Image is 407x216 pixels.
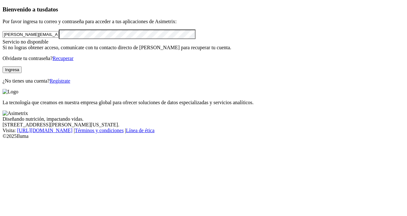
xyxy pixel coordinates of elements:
[3,78,404,84] p: ¿No tienes una cuenta?
[3,31,59,38] input: Tu correo
[3,100,404,105] p: La tecnología que creamos en nuestra empresa global para ofrecer soluciones de datos especializad...
[3,6,404,13] h3: Bienvenido a tus
[3,116,404,122] div: Diseñando nutrición, impactando vidas.
[52,56,73,61] a: Recuperar
[3,56,404,61] p: Olvidaste tu contraseña?
[3,19,404,24] p: Por favor ingresa tu correo y contraseña para acceder a tus aplicaciones de Asimetrix:
[3,111,28,116] img: Asimetrix
[3,122,404,128] div: [STREET_ADDRESS][PERSON_NAME][US_STATE].
[3,89,18,95] img: Logo
[50,78,70,84] a: Regístrate
[75,128,124,133] a: Términos y condiciones
[126,128,155,133] a: Línea de ética
[3,128,404,133] div: Visita : | |
[45,6,58,13] span: datos
[3,39,404,51] div: Servicio no disponible Si no logras obtener acceso, comunícate con tu contacto directo de [PERSON...
[17,128,72,133] a: [URL][DOMAIN_NAME]
[3,66,22,73] button: Ingresa
[3,133,404,139] div: © 2025 Iluma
